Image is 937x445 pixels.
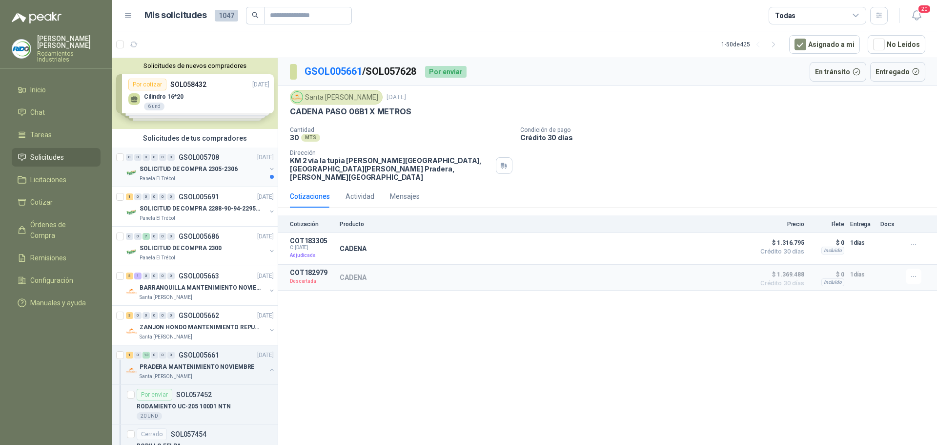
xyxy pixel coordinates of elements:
[137,402,231,411] p: RODAMIENTO UC-205 100D1 NTN
[821,278,844,286] div: Incluido
[12,271,101,290] a: Configuración
[290,156,492,181] p: KM 2 vía la tupia [PERSON_NAME][GEOGRAPHIC_DATA], [GEOGRAPHIC_DATA][PERSON_NAME] Pradera , [PERSO...
[159,312,166,319] div: 0
[126,233,133,240] div: 0
[140,362,254,372] p: PRADERA MANTENIMIENTO NOVIEMBRE
[112,385,278,424] a: Por enviarSOL057452RODAMIENTO UC-205 100D1 NTN20 UND
[140,204,261,213] p: SOLICITUD DE COMPRA 2288-90-94-2295-96-2301-02-04
[908,7,925,24] button: 20
[159,193,166,200] div: 0
[257,351,274,360] p: [DATE]
[126,151,276,183] a: 0 0 0 0 0 0 GSOL005708[DATE] Company LogoSOLICITUD DE COMPRA 2305-2306Panela El Trébol
[390,191,420,202] div: Mensajes
[126,310,276,341] a: 3 0 0 0 0 0 GSOL005662[DATE] Company LogoZANJON HONDO MANTENIMIENTO REPUESTOSSanta [PERSON_NAME]
[151,154,158,161] div: 0
[112,129,278,148] div: Solicitudes de tus compradores
[755,249,804,254] span: Crédito 30 días
[126,207,138,218] img: Company Logo
[30,219,91,241] span: Órdenes de Compra
[755,280,804,286] span: Crédito 30 días
[252,12,259,19] span: search
[346,191,374,202] div: Actividad
[755,237,804,249] span: $ 1.316.795
[126,312,133,319] div: 3
[167,352,175,359] div: 0
[134,154,142,161] div: 0
[179,233,219,240] p: GSOL005686
[151,273,158,279] div: 0
[134,233,142,240] div: 0
[167,193,175,200] div: 0
[179,154,219,161] p: GSOL005708
[340,221,750,228] p: Producto
[140,254,175,262] p: Panela El Trébol
[126,273,133,279] div: 5
[140,165,238,174] p: SOLICITUD DE COMPRA 2305-2306
[179,312,219,319] p: GSOL005662
[305,64,417,79] p: / SOL057628
[290,90,383,105] div: Santa [PERSON_NAME]
[134,352,142,359] div: 0
[12,215,101,245] a: Órdenes de Compra
[159,352,166,359] div: 0
[290,133,299,142] p: 30
[126,191,276,222] a: 1 0 0 0 0 0 GSOL005691[DATE] Company LogoSOLICITUD DE COMPRA 2288-90-94-2295-96-2301-02-04Panela ...
[126,167,138,179] img: Company Logo
[12,126,101,144] a: Tareas
[137,389,172,401] div: Por enviar
[37,51,101,63] p: Rodamientos Industriales
[30,253,66,263] span: Remisiones
[167,312,175,319] div: 0
[140,294,192,301] p: Santa [PERSON_NAME]
[12,170,101,189] a: Licitaciones
[140,333,192,341] p: Santa [PERSON_NAME]
[30,152,64,163] span: Solicitudes
[140,323,261,332] p: ZANJON HONDO MANTENIMIENTO REPUESTOS
[176,391,212,398] p: SOL057452
[810,237,844,249] p: $ 0
[143,193,150,200] div: 0
[30,297,86,308] span: Manuales y ayuda
[30,174,66,185] span: Licitaciones
[257,311,274,320] p: [DATE]
[126,349,276,381] a: 1 0 13 0 0 0 GSOL005661[DATE] Company LogoPRADERA MANTENIMIENTO NOVIEMBRESanta [PERSON_NAME]
[143,233,150,240] div: 7
[179,352,219,359] p: GSOL005661
[917,4,931,14] span: 20
[290,127,512,133] p: Cantidad
[257,232,274,241] p: [DATE]
[167,233,175,240] div: 0
[126,154,133,161] div: 0
[755,221,804,228] p: Precio
[126,286,138,297] img: Company Logo
[30,197,53,208] span: Cotizar
[290,149,492,156] p: Dirección
[340,274,367,281] p: CADENA
[151,352,158,359] div: 0
[821,247,844,254] div: Incluido
[151,312,158,319] div: 0
[143,312,150,319] div: 0
[290,245,334,251] span: C: [DATE]
[850,269,875,280] p: 1 días
[810,269,844,280] p: $ 0
[151,233,158,240] div: 0
[12,148,101,167] a: Solicitudes
[810,62,866,82] button: En tránsito
[126,325,138,337] img: Company Logo
[789,35,860,54] button: Asignado a mi
[126,193,133,200] div: 1
[126,365,138,377] img: Company Logo
[290,276,334,286] p: Descartada
[721,37,781,52] div: 1 - 50 de 425
[167,273,175,279] div: 0
[257,153,274,162] p: [DATE]
[215,10,238,21] span: 1047
[257,272,274,281] p: [DATE]
[775,10,795,21] div: Todas
[301,134,320,142] div: MTS
[30,85,46,95] span: Inicio
[171,431,206,438] p: SOL057454
[30,275,73,286] span: Configuración
[12,12,61,23] img: Logo peakr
